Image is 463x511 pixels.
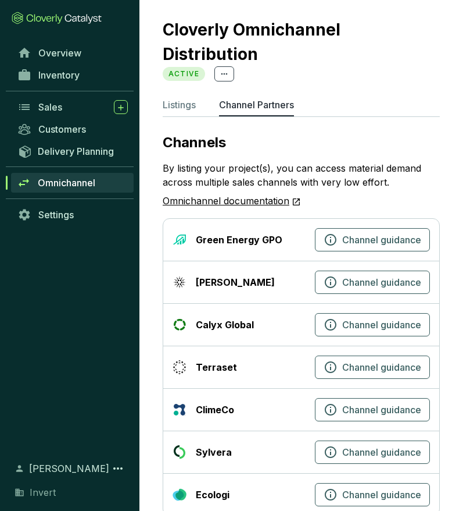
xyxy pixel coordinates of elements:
img: Calyx Global Icon [173,318,186,332]
p: Channels [163,133,440,152]
img: Ahya Icon [173,275,186,289]
span: Overview [38,47,81,59]
span: ACTIVE [163,67,205,81]
button: Channel guidance [315,441,430,464]
span: Delivery Planning [38,146,114,157]
span: Customers [38,123,86,135]
a: Settings [12,205,134,225]
span: Channel guidance [342,445,421,459]
div: Terraset [196,360,237,374]
a: Inventory [12,65,134,85]
div: Green Energy GPO [196,233,282,247]
span: Omnichannel [38,177,95,189]
h2: Cloverly Omnichannel Distribution [163,20,340,64]
div: [PERSON_NAME] [196,275,275,289]
span: Channel guidance [342,488,421,502]
button: Channel guidance [315,271,430,294]
div: Ecologi [196,488,229,502]
span: Channel guidance [342,360,421,374]
a: Sales [12,97,134,117]
div: ClimeCo [196,403,234,417]
span: Invert [30,485,56,499]
span: Channel guidance [342,318,421,332]
p: By listing your project(s), you can access material demand across multiple sales channels with ve... [163,161,440,189]
img: Sylvera Icon [173,445,186,459]
span: Sales [38,101,62,113]
div: Calyx Global [196,318,254,332]
span: Settings [38,209,74,221]
span: Inventory [38,69,80,81]
button: Channel guidance [315,228,430,251]
img: Green Energy GPO Icon [173,233,186,247]
p: Channel Partners [219,98,294,112]
span: Channel guidance [342,233,421,247]
a: Omnichannel [11,173,134,193]
button: Channel guidance [315,356,430,379]
button: Channel guidance [315,483,430,506]
a: Overview [12,43,134,63]
span: Channel guidance [342,403,421,417]
button: Channel guidance [315,398,430,421]
a: Customers [12,119,134,139]
img: Terraset Icon [173,360,186,374]
p: Listings [163,98,196,112]
span: Channel guidance [342,275,421,289]
a: Delivery Planning [12,141,134,161]
img: Ecologi Icon [173,488,186,502]
a: Omnichannel documentation [163,194,301,209]
button: Channel guidance [315,313,430,336]
div: Sylvera [196,445,232,459]
span: [PERSON_NAME] [29,462,109,475]
img: ClimeCo Icon [173,403,186,417]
